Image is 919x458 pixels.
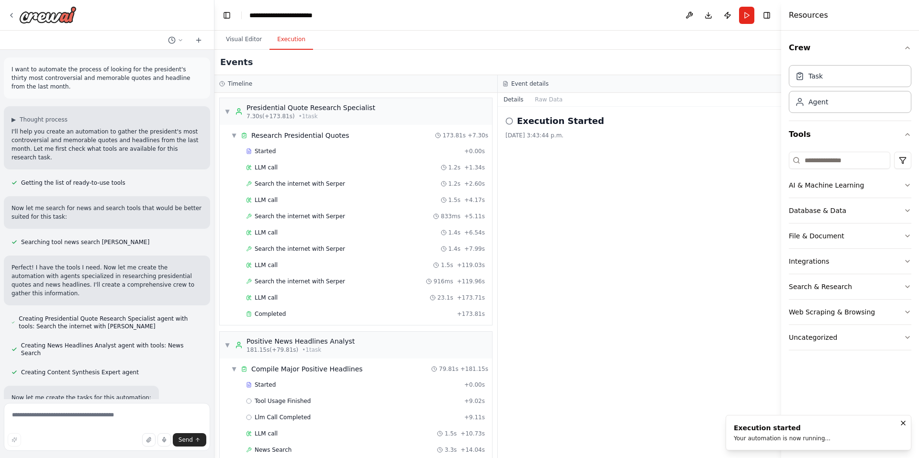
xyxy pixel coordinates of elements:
div: Search & Research [789,282,852,291]
span: LLM call [255,164,278,171]
span: Send [179,436,193,444]
button: Improve this prompt [8,433,21,447]
div: Web Scraping & Browsing [789,307,875,317]
div: Tools [789,148,911,358]
span: Thought process [20,116,67,123]
span: 1.5s [448,196,460,204]
h2: Events [220,56,253,69]
span: + 14.04s [460,446,485,454]
button: Integrations [789,249,911,274]
p: Perfect! I have the tools I need. Now let me create the automation with agents specialized in res... [11,263,202,298]
span: LLM call [255,196,278,204]
p: I'll help you create an automation to gather the president's most controversial and memorable quo... [11,127,202,162]
button: File & Document [789,223,911,248]
span: 1.2s [448,180,460,188]
button: Hide left sidebar [220,9,234,22]
div: Database & Data [789,206,846,215]
button: Database & Data [789,198,911,223]
span: ▼ [231,365,237,373]
span: 79.81s [439,365,459,373]
span: Search the internet with Serper [255,278,345,285]
span: 181.15s (+79.81s) [247,346,298,354]
span: • 1 task [299,112,318,120]
span: ▼ [224,341,230,349]
span: 23.1s [437,294,453,302]
button: Upload files [142,433,156,447]
span: + 173.71s [457,294,485,302]
span: + 119.03s [457,261,485,269]
button: Execution [269,30,313,50]
button: AI & Machine Learning [789,173,911,198]
div: Agent [808,97,828,107]
span: Started [255,381,276,389]
span: Creating Content Synthesis Expert agent [21,369,139,376]
span: + 7.99s [464,245,485,253]
p: I want to automate the process of looking for the president's thirty most controversial and memor... [11,65,202,91]
span: + 1.34s [464,164,485,171]
div: Task [808,71,823,81]
button: Start a new chat [191,34,206,46]
span: + 9.11s [464,413,485,421]
span: 1.5s [445,430,457,437]
div: Positive News Headlines Analyst [247,336,355,346]
button: Crew [789,34,911,61]
p: Now let me create the tasks for this automation: [11,393,151,402]
button: Click to speak your automation idea [157,433,171,447]
div: Uncategorized [789,333,837,342]
button: Switch to previous chat [164,34,187,46]
span: 173.81s [443,132,466,139]
span: + 173.81s [457,310,485,318]
span: 1.5s [441,261,453,269]
span: Search the internet with Serper [255,180,345,188]
button: Raw Data [529,93,569,106]
div: Integrations [789,257,829,266]
span: ▼ [231,132,237,139]
span: 1.4s [448,245,460,253]
div: File & Document [789,231,844,241]
div: Execution started [734,423,830,433]
span: Search the internet with Serper [255,212,345,220]
h3: Timeline [228,80,252,88]
span: Creating Presidential Quote Research Specialist agent with tools: Search the internet with [PERSO... [19,315,202,330]
img: Logo [19,6,77,23]
span: Completed [255,310,286,318]
button: ▶Thought process [11,116,67,123]
button: Details [498,93,529,106]
span: 7.30s (+173.81s) [247,112,295,120]
span: + 119.96s [457,278,485,285]
span: LLM call [255,229,278,236]
span: Creating News Headlines Analyst agent with tools: News Search [21,342,202,357]
button: Hide right sidebar [760,9,773,22]
h4: Resources [789,10,828,21]
p: Now let me search for news and search tools that would be better suited for this task: [11,204,202,221]
div: Crew [789,61,911,121]
nav: breadcrumb [249,11,313,20]
span: News Search [255,446,291,454]
span: Started [255,147,276,155]
div: [DATE] 3:43:44 p.m. [505,132,773,139]
div: Presidential Quote Research Specialist [247,103,375,112]
div: AI & Machine Learning [789,180,864,190]
span: + 181.15s [460,365,488,373]
span: + 9.02s [464,397,485,405]
button: Uncategorized [789,325,911,350]
span: + 0.00s [464,381,485,389]
span: LLM call [255,294,278,302]
span: + 0.00s [464,147,485,155]
button: Web Scraping & Browsing [789,300,911,324]
span: 1.2s [448,164,460,171]
span: 833ms [441,212,460,220]
button: Visual Editor [218,30,269,50]
span: Compile Major Positive Headlines [251,364,363,374]
div: Your automation is now running... [734,435,830,442]
span: Tool Usage Finished [255,397,311,405]
h2: Execution Started [517,114,604,128]
span: + 5.11s [464,212,485,220]
span: • 1 task [302,346,321,354]
span: + 10.73s [460,430,485,437]
span: + 6.54s [464,229,485,236]
button: Search & Research [789,274,911,299]
span: ▼ [224,108,230,115]
span: LLM call [255,430,278,437]
span: 916ms [434,278,453,285]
